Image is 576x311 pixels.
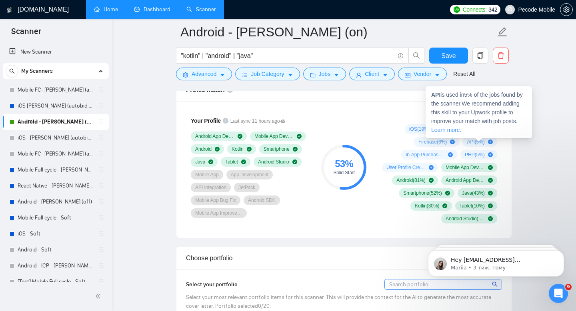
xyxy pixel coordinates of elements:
span: check-circle [215,147,220,152]
a: dashboardDashboard [134,6,170,13]
span: My Scanners [21,63,53,79]
span: Scanner [5,26,48,42]
span: Android ( 81 %) [396,177,426,183]
span: PHP ( 5 %) [465,152,485,158]
span: holder [98,215,105,221]
span: holder [98,279,105,285]
span: info-circle [398,53,403,58]
span: holder [98,247,105,253]
button: Save [429,48,468,64]
span: caret-down [288,72,293,78]
span: Smartphone ( 52 %) [403,190,442,196]
span: holder [98,135,105,141]
span: plus-circle [450,140,455,144]
span: plus-circle [448,152,453,157]
span: JetPack [238,184,255,191]
span: Save [441,51,456,61]
span: Job Category [251,70,284,78]
span: holder [98,183,105,189]
a: React Native - [PERSON_NAME] (autobid off) [18,178,94,194]
div: Solid Start [321,170,366,175]
a: Mobile FC- [PERSON_NAME] (autobid off) [18,82,94,98]
span: plus-circle [488,152,493,157]
span: Java [195,159,205,165]
span: Kotlin ( 30 %) [415,203,439,209]
iframe: Intercom live chat [549,284,568,303]
a: searchScanner [186,6,216,13]
span: check-circle [488,216,493,221]
span: Connects: [463,5,487,14]
span: bars [242,72,248,78]
a: iOS - [PERSON_NAME] (autobid part-time) off [18,130,94,146]
span: 342 [488,5,497,14]
span: copy [473,52,488,59]
span: setting [560,6,572,13]
span: check-circle [488,165,493,170]
span: Advanced [192,70,216,78]
span: User Profile Creation ( 5 %) [386,164,426,171]
span: check-circle [445,191,450,195]
img: logo [7,4,12,16]
button: settingAdvancedcaret-down [176,68,232,80]
span: Java ( 43 %) [462,190,485,196]
a: Android - Soft [18,242,94,258]
a: Mobile Full cycle - Soft [18,210,94,226]
span: check-circle [442,203,447,208]
span: Mobile App Development [254,133,294,140]
span: Smartphone [264,146,290,152]
span: user [356,72,362,78]
a: Reset All [453,70,475,78]
span: holder [98,263,105,269]
span: check-circle [238,134,242,139]
span: check-circle [297,134,302,139]
input: Scanner name... [180,22,496,42]
span: Your Profile [191,118,221,124]
span: In-App Purchases ( 5 %) [406,152,445,158]
span: Android Studio [258,159,289,165]
span: Client [365,70,379,78]
span: Mobile App Bug Fix [195,197,236,203]
span: edit [497,27,508,37]
span: API ( 5 %) [467,139,484,145]
span: caret-down [220,72,225,78]
a: Mobile FC- [PERSON_NAME] (autobid off) [18,146,94,162]
button: setting [560,3,573,16]
a: Learn more. [431,127,461,133]
span: Android Studio ( 5 %) [446,215,485,222]
span: Android [195,146,212,152]
span: check-circle [429,178,434,183]
span: holder [98,231,105,237]
span: double-left [95,292,103,300]
span: holder [98,151,105,157]
span: is used in 5 % of the jobs found by the scanner. We recommend adding this skill to your Upwork pr... [431,92,523,133]
button: idcardVendorcaret-down [398,68,447,80]
span: check-circle [488,178,493,183]
span: Mobile App [195,171,219,178]
a: iOS [PERSON_NAME] (autobid off) part time [18,98,94,114]
button: copy [472,48,488,64]
a: Mobile Full cycle - [PERSON_NAME] (autobid off) [18,162,94,178]
span: check-circle [488,203,493,208]
span: delete [493,52,508,59]
input: Search Freelance Jobs... [181,51,394,61]
span: Profile Match [186,86,225,93]
span: plus-circle [488,140,493,144]
a: New Scanner [9,44,102,60]
span: Vendor [414,70,431,78]
div: Choose portfolio [186,247,502,269]
span: check-circle [241,159,246,164]
button: userClientcaret-down [349,68,395,80]
a: iOS - Soft [18,226,94,242]
a: setting [560,6,573,13]
span: caret-down [382,72,388,78]
span: check-circle [292,159,297,164]
a: Android - ICP - [PERSON_NAME] (off) [18,258,94,274]
button: barsJob Categorycaret-down [235,68,300,80]
img: upwork-logo.png [454,6,460,13]
span: caret-down [434,72,440,78]
span: holder [98,119,105,125]
span: Kotlin [232,146,243,152]
span: API Integration [195,184,226,191]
